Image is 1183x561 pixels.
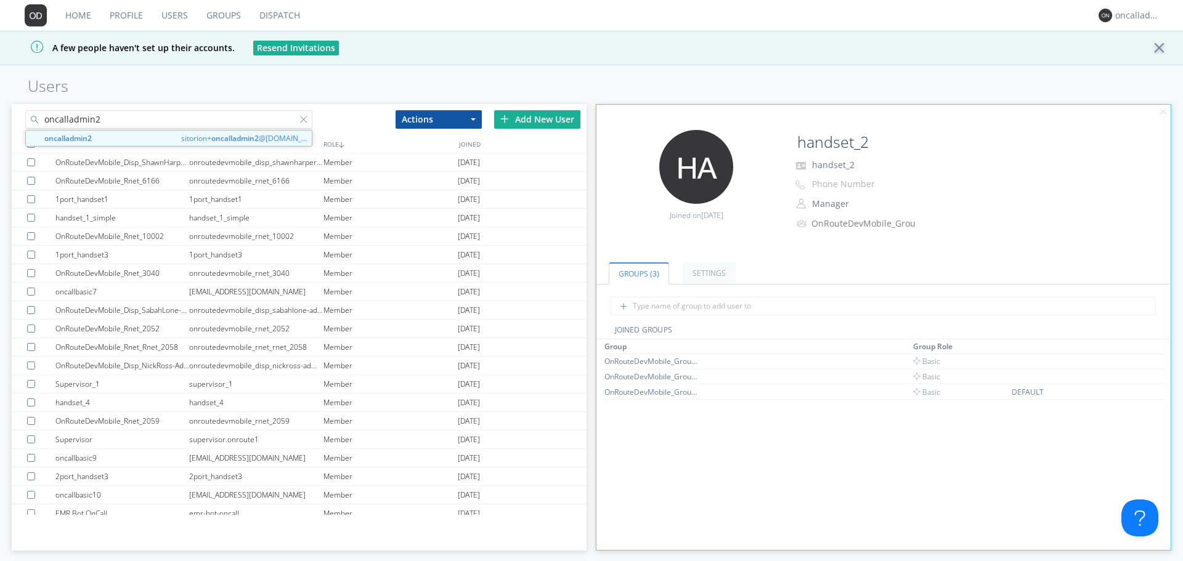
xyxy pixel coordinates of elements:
div: supervisor.onroute1 [189,430,323,448]
img: plus.svg [500,115,509,123]
a: Supervisorsupervisor.onroute1Member[DATE] [12,430,586,449]
div: onroutedevmobile_rnet_3040 [189,264,323,282]
div: handset_4 [55,394,190,411]
input: Search users [25,110,312,129]
a: OnRouteDevMobile_Rnet_Rnet_2058onroutedevmobile_rnet_rnet_2058Member[DATE] [12,338,586,357]
div: JOINED GROUPS [596,325,1171,339]
div: OnRouteDevMobile_Group_13 [604,356,697,366]
div: [EMAIL_ADDRESS][DOMAIN_NAME] [189,283,323,301]
a: OnRouteDevMobile_Rnet_3040onroutedevmobile_rnet_3040Member[DATE] [12,264,586,283]
span: [DATE] [458,467,480,486]
div: Add New User [494,110,580,129]
a: OnRouteDevMobile_Rnet_2059onroutedevmobile_rnet_2059Member[DATE] [12,412,586,430]
span: [DATE] [458,357,480,375]
img: 373638.png [25,4,47,26]
th: Toggle SortBy [603,339,911,354]
div: OnRouteDevMobile_Group_11 [604,387,697,397]
a: OnRouteDevMobile_Rnet_2052onroutedevmobile_rnet_2052Member[DATE] [12,320,586,338]
div: Member [323,504,458,522]
span: A few people haven't set up their accounts. [9,42,235,54]
th: Toggle SortBy [911,339,1010,354]
span: [DATE] [458,153,480,172]
a: Settings [683,262,736,284]
span: Joined on [670,210,723,220]
span: [DATE] [458,246,480,264]
img: icon-alert-users-thin-outline.svg [797,215,808,232]
div: Member [323,264,458,282]
div: Member [323,283,458,301]
div: OnRouteDevMobile_Rnet_2059 [55,412,190,430]
div: onroutedevmobile_rnet_2052 [189,320,323,337]
img: person-outline.svg [797,199,806,209]
div: Supervisor [55,430,190,448]
div: OnRouteDevMobile_Rnet_2052 [55,320,190,337]
span: Basic [913,356,940,366]
div: 1port_handset1 [55,190,190,208]
a: OnRouteDevMobile_Rnet_6166onroutedevmobile_rnet_6166Member[DATE] [12,172,586,190]
span: [DATE] [458,283,480,301]
a: 2port_handset32port_handset3Member[DATE] [12,467,586,486]
div: OnRouteDevMobile_Rnet_3040 [55,264,190,282]
div: 1port_handset3 [55,246,190,264]
div: onroutedevmobile_rnet_rnet_2058 [189,338,323,356]
div: oncallbasic10 [55,486,190,504]
a: handset_4handset_4Member[DATE] [12,394,586,412]
span: [DATE] [458,320,480,338]
div: Member [323,153,458,171]
div: onroutedevmobile_disp_shawnharper-admin [189,153,323,171]
a: OnRouteDevMobile_Disp_ShawnHarper-Adminonroutedevmobile_disp_shawnharper-adminMember[DATE] [12,153,586,172]
iframe: Toggle Customer Support [1121,499,1158,536]
div: Member [323,246,458,264]
div: 1port_handset1 [189,190,323,208]
a: 1port_handset11port_handset1Member[DATE] [12,190,586,209]
div: onroutedevmobile_rnet_6166 [189,172,323,190]
span: [DATE] [458,430,480,449]
div: onroutedevmobile_rnet_2059 [189,412,323,430]
div: oncallbasic9 [55,449,190,467]
strong: oncalladmin2 [44,133,92,143]
div: Member [323,449,458,467]
div: handset_4 [189,394,323,411]
div: ROLE [320,135,456,153]
a: handset_1_simplehandset_1_simpleMember[DATE] [12,209,586,227]
span: [DATE] [458,190,480,209]
a: OnRouteDevMobile_Disp_NickRoss-Adminonroutedevmobile_disp_nickross-adminMember[DATE] [12,357,586,375]
div: OnRouteDevMobile_Rnet_10002 [55,227,190,245]
div: oncallbasic7 [55,283,190,301]
div: Supervisor_1 [55,375,190,393]
a: 1port_handset31port_handset3Member[DATE] [12,246,586,264]
span: [DATE] [458,227,480,246]
div: Member [323,394,458,411]
span: [DATE] [458,301,480,320]
div: OnRouteDevMobile_Disp_SabahLone-Admin [55,301,190,319]
span: Basic [913,371,940,382]
div: Member [323,375,458,393]
div: onroutedevmobile_rnet_10002 [189,227,323,245]
a: Groups (3) [609,262,669,285]
span: [DATE] [458,394,480,412]
a: oncallbasic9[EMAIL_ADDRESS][DOMAIN_NAME]Member[DATE] [12,449,586,467]
div: DEFAULT [1012,387,1104,397]
a: OnRouteDevMobile_Disp_SabahLone-Adminonroutedevmobile_disp_sabahlone-adminMember[DATE] [12,301,586,320]
div: supervisor_1 [189,375,323,393]
div: [EMAIL_ADDRESS][DOMAIN_NAME] [189,449,323,467]
button: Actions [396,110,482,129]
img: cancel.svg [1159,108,1168,116]
div: OnRouteDevMobile_Group_11 [811,217,935,230]
span: [DATE] [458,172,480,190]
span: [DATE] [458,338,480,357]
div: onroutedevmobile_disp_nickross-admin [189,357,323,374]
span: sitorion+ @[DOMAIN_NAME] [181,132,309,144]
div: Member [323,209,458,227]
th: Toggle SortBy [1010,339,1124,354]
div: oncalladmin2 [1115,9,1161,22]
div: OnRouteDevMobile_Rnet_Rnet_2058 [55,338,190,356]
div: Member [323,412,458,430]
a: Supervisor_1supervisor_1Member[DATE] [12,375,586,394]
div: Member [323,357,458,374]
div: OnRouteDevMobile_Group_7 [604,371,697,382]
div: OnRouteDevMobile_Rnet_6166 [55,172,190,190]
div: OnRouteDevMobile_Disp_ShawnHarper-Admin [55,153,190,171]
span: handset_2 [812,159,855,171]
span: [DATE] [458,375,480,394]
